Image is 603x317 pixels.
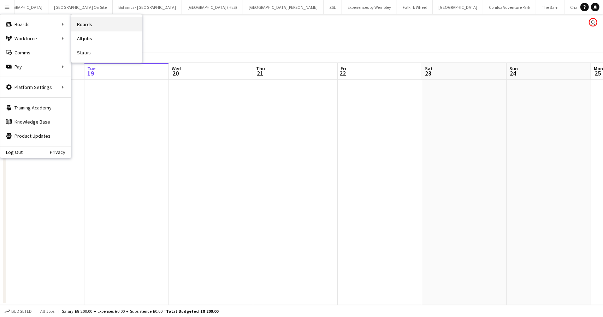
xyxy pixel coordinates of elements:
button: [GEOGRAPHIC_DATA] [433,0,483,14]
a: Boards [71,17,142,31]
app-user-avatar: Eldina Munatay [589,18,597,26]
button: [GEOGRAPHIC_DATA] (HES) [182,0,243,14]
span: Mon [594,65,603,72]
span: 23 [424,69,433,77]
div: Pay [0,60,71,74]
a: Product Updates [0,129,71,143]
span: Total Budgeted £8 200.00 [166,309,218,314]
div: Boards [0,17,71,31]
button: ZSL [324,0,342,14]
div: Platform Settings [0,80,71,94]
span: 19 [86,69,96,77]
span: Wed [172,65,181,72]
span: Fri [341,65,346,72]
button: Falkirk Wheel [397,0,433,14]
span: Sat [425,65,433,72]
span: 20 [171,69,181,77]
button: Budgeted [4,307,33,315]
button: Conifox Adventure Park [483,0,536,14]
div: Salary £8 200.00 + Expenses £0.00 + Subsistence £0.00 = [62,309,218,314]
span: All jobs [39,309,56,314]
button: The Barn [536,0,564,14]
a: Knowledge Base [0,115,71,129]
button: Experiences by Wembley [342,0,397,14]
a: Comms [0,46,71,60]
a: All jobs [71,31,142,46]
span: 21 [255,69,265,77]
a: Log Out [0,149,23,155]
a: Privacy [50,149,71,155]
button: Botanics - [GEOGRAPHIC_DATA] [113,0,182,14]
span: Sun [509,65,518,72]
span: Budgeted [11,309,32,314]
button: [GEOGRAPHIC_DATA][PERSON_NAME] [243,0,324,14]
span: 25 [593,69,603,77]
span: 22 [339,69,346,77]
div: Workforce [0,31,71,46]
span: Thu [256,65,265,72]
a: Status [71,46,142,60]
button: [GEOGRAPHIC_DATA] On Site [48,0,113,14]
span: 24 [508,69,518,77]
a: Training Academy [0,101,71,115]
span: Tue [87,65,96,72]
